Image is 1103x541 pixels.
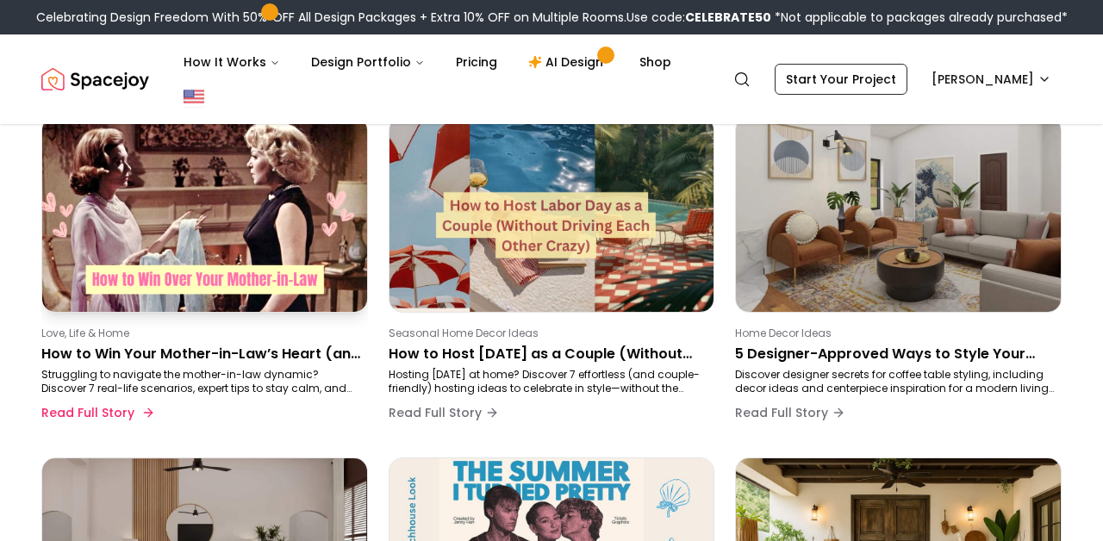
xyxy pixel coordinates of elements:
[389,344,708,364] p: How to Host [DATE] as a Couple (Without Driving Each Other Crazy )
[389,368,708,395] p: Hosting [DATE] at home? Discover 7 effortless (and couple-friendly) hosting ideas to celebrate in...
[442,45,511,79] a: Pricing
[735,344,1055,364] p: 5 Designer-Approved Ways to Style Your Coffee Table
[736,117,1061,312] img: 5 Designer-Approved Ways to Style Your Coffee Table
[36,9,1068,26] div: Celebrating Design Freedom With 50% OFF All Design Packages + Extra 10% OFF on Multiple Rooms.
[389,116,715,437] a: How to Host Labor Day as a Couple (Without Driving Each Other Crazy )Seasonal Home Decor IdeasHow...
[41,62,149,96] img: Spacejoy Logo
[42,117,367,312] img: How to Win Your Mother-in-Law’s Heart (and Keep the Peace at Home)
[735,368,1055,395] p: Discover designer secrets for coffee table styling, including decor ideas and centerpiece inspira...
[735,326,1055,340] p: Home Decor Ideas
[170,45,294,79] button: How It Works
[41,116,368,437] a: How to Win Your Mother-in-Law’s Heart (and Keep the Peace at Home)Love, Life & HomeHow to Win You...
[514,45,622,79] a: AI Design
[41,368,361,395] p: Struggling to navigate the mother-in-law dynamic? Discover 7 real-life scenarios, expert tips to ...
[170,45,685,79] nav: Main
[184,86,204,107] img: United States
[41,326,361,340] p: Love, Life & Home
[685,9,771,26] b: CELEBRATE50
[41,395,152,430] button: Read Full Story
[735,116,1062,437] a: 5 Designer-Approved Ways to Style Your Coffee TableHome Decor Ideas5 Designer-Approved Ways to St...
[297,45,439,79] button: Design Portfolio
[41,62,149,96] a: Spacejoy
[389,117,714,312] img: How to Host Labor Day as a Couple (Without Driving Each Other Crazy )
[41,344,361,364] p: How to Win Your Mother-in-Law’s Heart (and Keep the Peace at Home)
[389,395,499,430] button: Read Full Story
[771,9,1068,26] span: *Not applicable to packages already purchased*
[735,395,845,430] button: Read Full Story
[775,64,907,95] a: Start Your Project
[921,64,1062,95] button: [PERSON_NAME]
[41,34,1062,124] nav: Global
[389,326,708,340] p: Seasonal Home Decor Ideas
[626,45,685,79] a: Shop
[626,9,771,26] span: Use code:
